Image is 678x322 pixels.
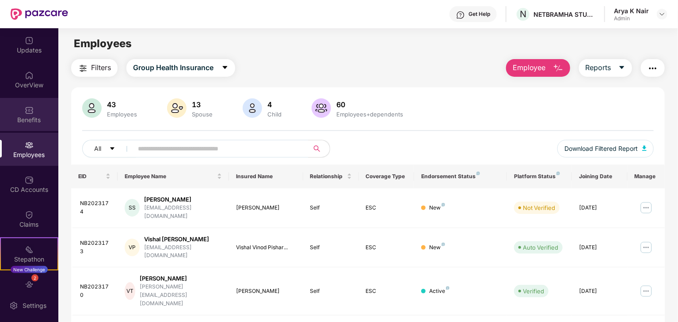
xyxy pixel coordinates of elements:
span: Relationship [310,173,345,180]
img: svg+xml;base64,PHN2ZyBpZD0iVXBkYXRlZCIgeG1sbnM9Imh0dHA6Ly93d3cudzMub3JnLzIwMDAvc3ZnIiB3aWR0aD0iMj... [25,36,34,45]
span: Group Health Insurance [133,62,213,73]
img: svg+xml;base64,PHN2ZyB4bWxucz0iaHR0cDovL3d3dy53My5vcmcvMjAwMC9zdmciIHdpZHRoPSI4IiBoZWlnaHQ9IjgiIH... [442,243,445,246]
span: Employees [74,37,132,50]
button: search [308,140,330,157]
span: Reports [586,62,611,73]
div: 2 [31,274,38,281]
img: svg+xml;base64,PHN2ZyB4bWxucz0iaHR0cDovL3d3dy53My5vcmcvMjAwMC9zdmciIHhtbG5zOnhsaW5rPSJodHRwOi8vd3... [312,98,331,118]
img: svg+xml;base64,PHN2ZyBpZD0iSGVscC0zMngzMiIgeG1sbnM9Imh0dHA6Ly93d3cudzMub3JnLzIwMDAvc3ZnIiB3aWR0aD... [456,11,465,19]
div: NB2023170 [80,283,110,300]
div: ESC [366,204,408,212]
img: svg+xml;base64,PHN2ZyBpZD0iRW1wbG95ZWVzIiB4bWxucz0iaHR0cDovL3d3dy53My5vcmcvMjAwMC9zdmciIHdpZHRoPS... [25,141,34,150]
img: manageButton [639,240,653,255]
div: Vishal [PERSON_NAME] [144,235,222,243]
div: Active [429,287,449,296]
img: svg+xml;base64,PHN2ZyB4bWxucz0iaHR0cDovL3d3dy53My5vcmcvMjAwMC9zdmciIHhtbG5zOnhsaW5rPSJodHRwOi8vd3... [642,146,647,151]
img: svg+xml;base64,PHN2ZyB4bWxucz0iaHR0cDovL3d3dy53My5vcmcvMjAwMC9zdmciIHhtbG5zOnhsaW5rPSJodHRwOi8vd3... [553,63,564,74]
div: [PERSON_NAME] [140,274,222,283]
span: All [94,144,101,154]
div: Endorsement Status [421,173,500,180]
button: Download Filtered Report [557,140,654,157]
div: New Challenge [11,266,48,273]
div: Auto Verified [523,243,558,252]
div: 13 [190,100,214,109]
th: Insured Name [229,165,303,188]
div: New [429,204,445,212]
div: VP [125,239,140,256]
span: Filters [91,62,111,73]
img: svg+xml;base64,PHN2ZyBpZD0iU2V0dGluZy0yMHgyMCIgeG1sbnM9Imh0dHA6Ly93d3cudzMub3JnLzIwMDAvc3ZnIiB3aW... [9,301,18,310]
img: svg+xml;base64,PHN2ZyB4bWxucz0iaHR0cDovL3d3dy53My5vcmcvMjAwMC9zdmciIHhtbG5zOnhsaW5rPSJodHRwOi8vd3... [82,98,102,118]
div: NB2023174 [80,199,110,216]
img: svg+xml;base64,PHN2ZyB4bWxucz0iaHR0cDovL3d3dy53My5vcmcvMjAwMC9zdmciIHdpZHRoPSI4IiBoZWlnaHQ9IjgiIH... [446,286,449,290]
span: caret-down [109,146,115,153]
img: manageButton [639,284,653,298]
div: VT [125,282,135,300]
img: svg+xml;base64,PHN2ZyBpZD0iRW5kb3JzZW1lbnRzIiB4bWxucz0iaHR0cDovL3d3dy53My5vcmcvMjAwMC9zdmciIHdpZH... [25,280,34,289]
img: svg+xml;base64,PHN2ZyB4bWxucz0iaHR0cDovL3d3dy53My5vcmcvMjAwMC9zdmciIHdpZHRoPSI4IiBoZWlnaHQ9IjgiIH... [476,172,480,175]
div: [PERSON_NAME][EMAIL_ADDRESS][DOMAIN_NAME] [140,283,222,308]
img: svg+xml;base64,PHN2ZyB4bWxucz0iaHR0cDovL3d3dy53My5vcmcvMjAwMC9zdmciIHhtbG5zOnhsaW5rPSJodHRwOi8vd3... [167,98,187,118]
div: SS [125,199,140,217]
img: svg+xml;base64,PHN2ZyB4bWxucz0iaHR0cDovL3d3dy53My5vcmcvMjAwMC9zdmciIHdpZHRoPSIyNCIgaGVpZ2h0PSIyNC... [648,63,658,74]
div: 4 [266,100,283,109]
img: svg+xml;base64,PHN2ZyBpZD0iQ0RfQWNjb3VudHMiIGRhdGEtbmFtZT0iQ0QgQWNjb3VudHMiIHhtbG5zPSJodHRwOi8vd3... [25,176,34,184]
div: Admin [614,15,649,22]
th: EID [71,165,118,188]
div: Get Help [469,11,490,18]
img: New Pazcare Logo [11,8,68,20]
span: search [308,145,325,152]
img: manageButton [639,201,653,215]
th: Manage [628,165,665,188]
div: [DATE] [579,287,621,296]
div: New [429,243,445,252]
img: svg+xml;base64,PHN2ZyB4bWxucz0iaHR0cDovL3d3dy53My5vcmcvMjAwMC9zdmciIHdpZHRoPSIyNCIgaGVpZ2h0PSIyNC... [78,63,88,74]
div: Self [310,204,352,212]
div: Child [266,111,283,118]
div: ESC [366,243,408,252]
div: Self [310,243,352,252]
button: Employee [506,59,570,77]
button: Group Health Insurancecaret-down [126,59,235,77]
div: [DATE] [579,243,621,252]
span: Employee Name [125,173,215,180]
img: svg+xml;base64,PHN2ZyBpZD0iRHJvcGRvd24tMzJ4MzIiIHhtbG5zPSJodHRwOi8vd3d3LnczLm9yZy8yMDAwL3N2ZyIgd2... [659,11,666,18]
img: svg+xml;base64,PHN2ZyB4bWxucz0iaHR0cDovL3d3dy53My5vcmcvMjAwMC9zdmciIHdpZHRoPSI4IiBoZWlnaHQ9IjgiIH... [556,172,560,175]
div: Employees [105,111,139,118]
div: Employees+dependents [335,111,405,118]
div: [DATE] [579,204,621,212]
div: [EMAIL_ADDRESS][DOMAIN_NAME] [144,204,222,221]
span: Employee [513,62,546,73]
button: Allcaret-down [82,140,136,157]
div: [PERSON_NAME] [144,195,222,204]
div: 43 [105,100,139,109]
div: Verified [523,287,544,296]
div: NETBRAMHA STUDIOS LLP [533,10,595,19]
div: Settings [20,301,49,310]
span: N [520,9,526,19]
div: Vishal Vinod Pishar... [236,243,296,252]
div: Arya K Nair [614,7,649,15]
th: Employee Name [118,165,229,188]
img: svg+xml;base64,PHN2ZyBpZD0iQmVuZWZpdHMiIHhtbG5zPSJodHRwOi8vd3d3LnczLm9yZy8yMDAwL3N2ZyIgd2lkdGg9Ij... [25,106,34,115]
span: Download Filtered Report [564,144,638,154]
div: 60 [335,100,405,109]
div: Platform Status [514,173,565,180]
div: [PERSON_NAME] [236,287,296,296]
span: EID [78,173,104,180]
th: Joining Date [572,165,628,188]
div: [EMAIL_ADDRESS][DOMAIN_NAME] [144,243,222,260]
div: Stepathon [1,255,57,264]
div: [PERSON_NAME] [236,204,296,212]
img: svg+xml;base64,PHN2ZyBpZD0iSG9tZSIgeG1sbnM9Imh0dHA6Ly93d3cudzMub3JnLzIwMDAvc3ZnIiB3aWR0aD0iMjAiIG... [25,71,34,80]
th: Relationship [303,165,359,188]
span: caret-down [618,64,625,72]
button: Reportscaret-down [579,59,632,77]
div: Spouse [190,111,214,118]
button: Filters [71,59,118,77]
th: Coverage Type [359,165,415,188]
div: Self [310,287,352,296]
img: svg+xml;base64,PHN2ZyB4bWxucz0iaHR0cDovL3d3dy53My5vcmcvMjAwMC9zdmciIHdpZHRoPSIyMSIgaGVpZ2h0PSIyMC... [25,245,34,254]
span: caret-down [221,64,229,72]
img: svg+xml;base64,PHN2ZyBpZD0iQ2xhaW0iIHhtbG5zPSJodHRwOi8vd3d3LnczLm9yZy8yMDAwL3N2ZyIgd2lkdGg9IjIwIi... [25,210,34,219]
